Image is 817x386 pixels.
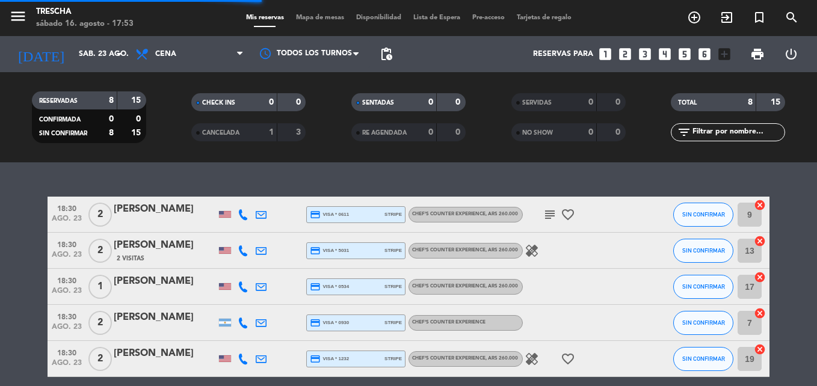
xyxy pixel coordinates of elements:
span: Tarjetas de regalo [511,14,578,21]
strong: 0 [615,98,623,106]
strong: 8 [109,129,114,137]
i: subject [543,207,557,222]
span: visa * 5031 [310,245,349,256]
span: stripe [384,247,402,254]
button: SIN CONFIRMAR [673,275,733,299]
strong: 0 [615,128,623,136]
span: Chef's Counter Experience [412,284,518,289]
span: ago. 23 [52,251,82,265]
span: stripe [384,210,402,218]
span: , ARS 260.000 [486,284,518,289]
i: favorite_border [561,207,575,222]
i: healing [525,352,539,366]
span: SIN CONFIRMAR [682,283,725,290]
span: NO SHOW [522,130,553,136]
i: healing [525,244,539,258]
i: [DATE] [9,41,73,67]
span: Chef's Counter Experience [412,356,518,361]
span: 2 [88,239,112,263]
strong: 15 [771,98,783,106]
i: looks_4 [657,46,673,62]
strong: 0 [455,98,463,106]
span: ago. 23 [52,287,82,301]
span: stripe [384,319,402,326]
strong: 0 [455,128,463,136]
i: filter_list [677,125,691,139]
span: Mis reservas [240,14,290,21]
span: Disponibilidad [350,14,407,21]
span: SENTADAS [362,100,394,106]
strong: 0 [428,98,433,106]
strong: 0 [269,98,274,106]
span: 1 [88,275,112,299]
strong: 8 [109,96,114,105]
i: cancel [754,307,766,319]
span: Cena [155,50,176,58]
span: 18:30 [52,345,82,359]
strong: 0 [588,128,593,136]
span: visa * 0534 [310,281,349,292]
strong: 0 [296,98,303,106]
span: CONFIRMADA [39,117,81,123]
span: pending_actions [379,47,393,61]
i: exit_to_app [720,10,734,25]
span: ago. 23 [52,215,82,228]
span: Reservas para [533,50,593,58]
span: 2 [88,203,112,227]
i: add_box [717,46,732,62]
span: 18:30 [52,237,82,251]
i: cancel [754,271,766,283]
span: SIN CONFIRMAR [682,247,725,254]
span: Pre-acceso [466,14,511,21]
span: SIN CONFIRMAR [682,355,725,362]
input: Filtrar por nombre... [691,126,785,139]
span: visa * 1232 [310,354,349,364]
i: looks_6 [697,46,712,62]
span: visa * 0611 [310,209,349,220]
span: SERVIDAS [522,100,552,106]
span: , ARS 260.000 [486,356,518,361]
i: credit_card [310,209,321,220]
span: Chef's Counter Experience [412,212,518,216]
span: SIN CONFIRMAR [682,211,725,218]
span: 18:30 [52,309,82,323]
button: SIN CONFIRMAR [673,311,733,335]
span: ago. 23 [52,359,82,373]
i: credit_card [310,354,321,364]
i: looks_5 [677,46,692,62]
span: CHECK INS [202,100,235,106]
span: print [750,47,765,61]
span: , ARS 260.000 [486,212,518,216]
strong: 1 [269,128,274,136]
strong: 15 [131,129,143,137]
div: [PERSON_NAME] [114,274,216,289]
strong: 15 [131,96,143,105]
span: Lista de Espera [407,14,466,21]
div: Trescha [36,6,134,18]
span: 2 [88,347,112,371]
span: visa * 0930 [310,317,349,328]
button: SIN CONFIRMAR [673,203,733,227]
span: stripe [384,283,402,290]
i: power_settings_new [784,47,798,61]
i: looks_one [597,46,613,62]
span: RESERVADAS [39,98,78,104]
i: cancel [754,199,766,211]
span: SIN CONFIRMAR [682,319,725,326]
strong: 0 [428,128,433,136]
span: Chef's Counter Experience [412,248,518,253]
span: Chef's Counter Experience [412,320,486,325]
span: SIN CONFIRMAR [39,130,87,136]
strong: 0 [136,115,143,123]
i: search [785,10,799,25]
span: CANCELADA [202,130,239,136]
span: 18:30 [52,201,82,215]
i: turned_in_not [752,10,766,25]
i: credit_card [310,245,321,256]
i: looks_3 [637,46,653,62]
span: Mapa de mesas [290,14,350,21]
i: cancel [754,343,766,355]
div: sábado 16. agosto - 17:53 [36,18,134,30]
i: add_circle_outline [687,10,701,25]
button: SIN CONFIRMAR [673,239,733,263]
